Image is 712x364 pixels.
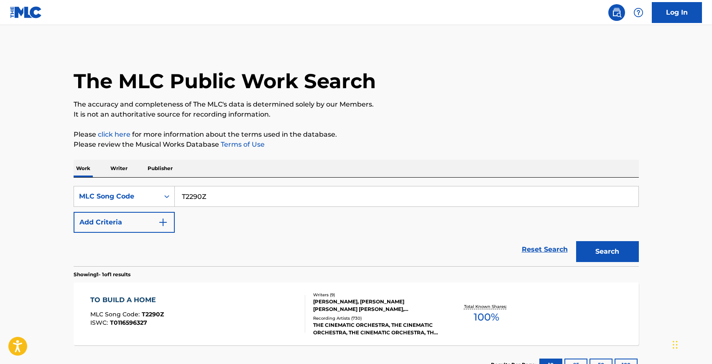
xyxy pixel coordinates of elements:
div: Drag [673,332,678,357]
img: search [612,8,622,18]
iframe: Chat Widget [670,324,712,364]
p: Showing 1 - 1 of 1 results [74,271,130,278]
div: Writers ( 9 ) [313,292,439,298]
button: Add Criteria [74,212,175,233]
a: click here [98,130,130,138]
a: Log In [652,2,702,23]
p: Total Known Shares: [464,303,509,310]
img: 9d2ae6d4665cec9f34b9.svg [158,217,168,227]
span: T2290Z [142,311,164,318]
span: ISWC : [90,319,110,326]
div: Help [630,4,647,21]
div: Recording Artists ( 730 ) [313,315,439,321]
a: Terms of Use [219,140,265,148]
div: [PERSON_NAME], [PERSON_NAME] [PERSON_NAME] [PERSON_NAME], [PERSON_NAME], [PERSON_NAME], [PERSON_N... [313,298,439,313]
div: TO BUILD A HOME [90,295,164,305]
p: Please review the Musical Works Database [74,140,639,150]
div: THE CINEMATIC ORCHESTRA, THE CINEMATIC ORCHESTRA, THE CINEMATIC ORCHESTRA, THE CINEMATIC ORCHESTR... [313,321,439,336]
a: Public Search [608,4,625,21]
span: MLC Song Code : [90,311,142,318]
p: Publisher [145,160,175,177]
span: 100 % [474,310,499,325]
span: T0116596327 [110,319,147,326]
a: Reset Search [518,240,572,259]
p: The accuracy and completeness of The MLC's data is determined solely by our Members. [74,99,639,109]
p: Work [74,160,93,177]
p: Please for more information about the terms used in the database. [74,130,639,140]
a: TO BUILD A HOMEMLC Song Code:T2290ZISWC:T0116596327Writers (9)[PERSON_NAME], [PERSON_NAME] [PERSO... [74,283,639,345]
img: help [633,8,643,18]
button: Search [576,241,639,262]
div: MLC Song Code [79,191,154,201]
h1: The MLC Public Work Search [74,69,376,94]
form: Search Form [74,186,639,266]
p: Writer [108,160,130,177]
img: MLC Logo [10,6,42,18]
p: It is not an authoritative source for recording information. [74,109,639,120]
